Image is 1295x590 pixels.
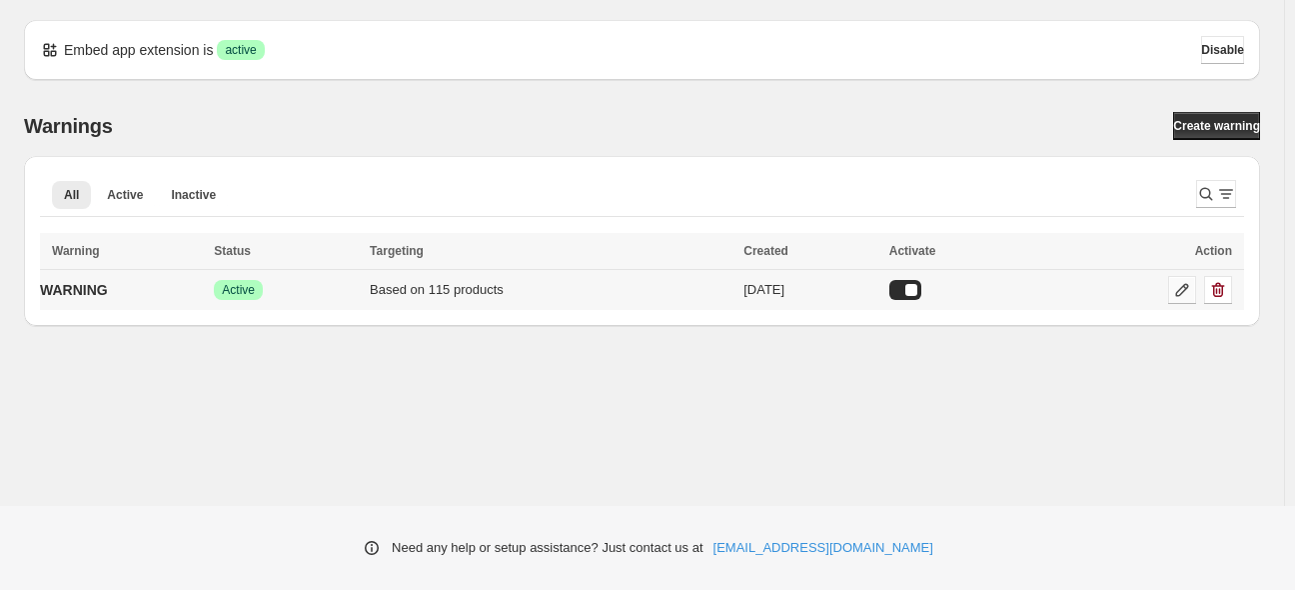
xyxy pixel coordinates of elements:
span: Create warning [1173,118,1260,134]
span: Targeting [370,244,424,258]
p: WARNING [40,280,108,300]
a: WARNING [40,274,108,306]
span: Status [214,244,251,258]
span: Active [107,187,143,203]
span: All [64,187,79,203]
span: Activate [889,244,936,258]
p: Embed app extension is [64,40,213,60]
h2: Warnings [24,114,113,138]
span: Active [222,282,255,298]
span: Inactive [171,187,216,203]
button: Search and filter results [1196,180,1236,208]
a: Create warning [1173,112,1260,140]
span: Warning [52,244,100,258]
span: Created [743,244,788,258]
span: active [225,42,256,58]
div: [DATE] [743,280,877,300]
span: Action [1195,244,1232,258]
span: Disable [1201,42,1244,58]
a: [EMAIL_ADDRESS][DOMAIN_NAME] [713,538,933,558]
div: Based on 115 products [370,280,731,300]
button: Disable [1201,36,1244,64]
